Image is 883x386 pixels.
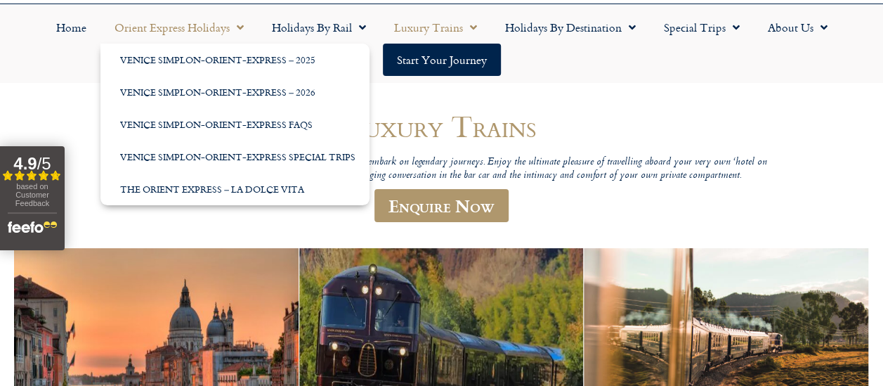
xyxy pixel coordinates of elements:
a: Special Trips [650,11,754,44]
a: Venice Simplon-Orient-Express Special Trips [100,141,369,173]
a: Holidays by Destination [491,11,650,44]
nav: Menu [7,11,876,76]
h1: Luxury Trains [105,110,779,143]
a: Enquire Now [374,189,509,222]
a: Luxury Trains [380,11,491,44]
a: Holidays by Rail [258,11,380,44]
a: Venice Simplon-Orient-Express – 2026 [100,76,369,108]
a: About Us [754,11,842,44]
ul: Orient Express Holidays [100,44,369,205]
a: Start your Journey [383,44,501,76]
a: Venice Simplon-Orient-Express FAQs [100,108,369,141]
a: The Orient Express – La Dolce Vita [100,173,369,205]
a: Orient Express Holidays [100,11,258,44]
a: Home [42,11,100,44]
p: Experience the most stylish, opulent and luxurious trains as you embark on legendary journeys. En... [105,156,779,182]
a: Venice Simplon-Orient-Express – 2025 [100,44,369,76]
